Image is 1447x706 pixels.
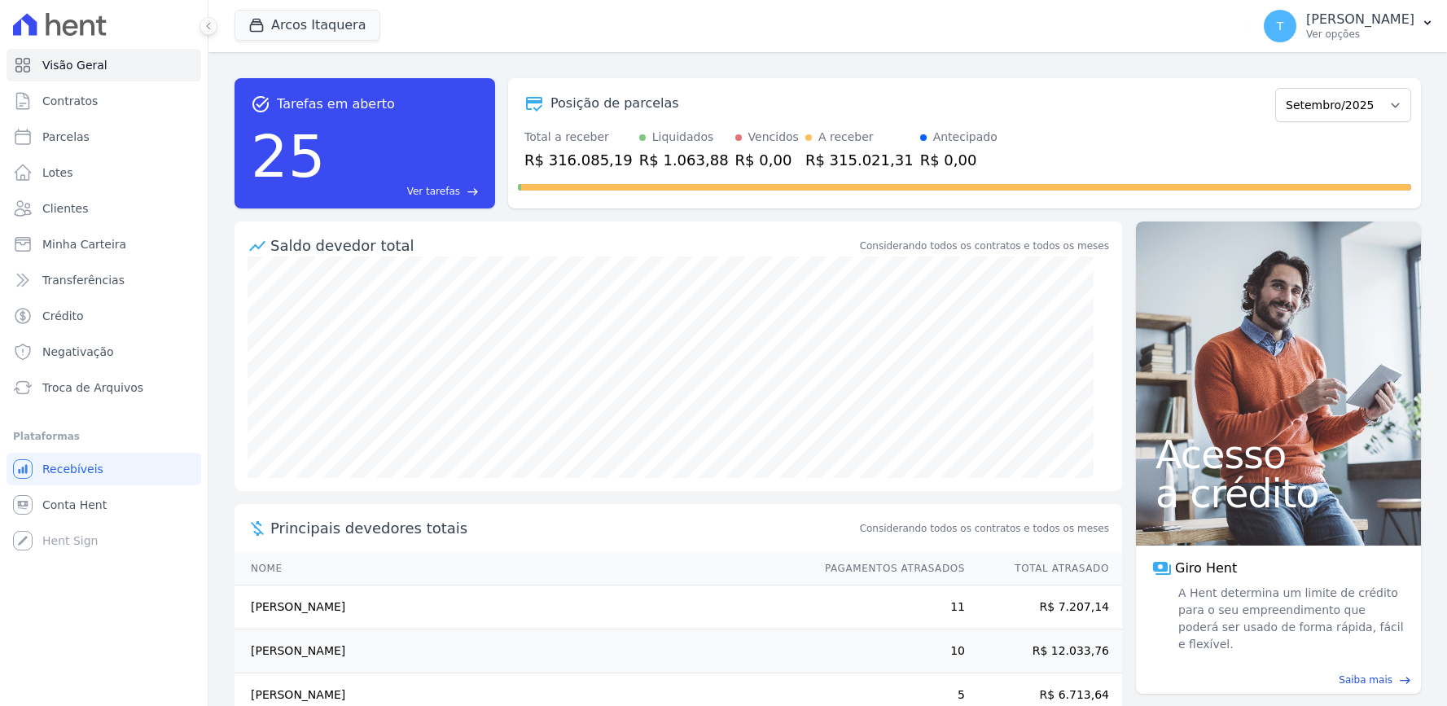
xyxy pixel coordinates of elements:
[1277,20,1284,32] span: T
[809,585,966,629] td: 11
[7,85,201,117] a: Contratos
[7,156,201,189] a: Lotes
[235,629,809,673] td: [PERSON_NAME]
[42,272,125,288] span: Transferências
[7,121,201,153] a: Parcelas
[818,129,874,146] div: A receber
[42,129,90,145] span: Parcelas
[42,93,98,109] span: Contratos
[407,184,460,199] span: Ver tarefas
[809,552,966,585] th: Pagamentos Atrasados
[1155,435,1401,474] span: Acesso
[270,517,857,539] span: Principais devedores totais
[42,57,107,73] span: Visão Geral
[42,379,143,396] span: Troca de Arquivos
[7,453,201,485] a: Recebíveis
[7,489,201,521] a: Conta Hent
[467,186,479,198] span: east
[652,129,714,146] div: Liquidados
[966,629,1122,673] td: R$ 12.033,76
[1146,673,1411,687] a: Saiba mais east
[920,149,998,171] div: R$ 0,00
[332,184,479,199] a: Ver tarefas east
[1339,673,1392,687] span: Saiba mais
[42,200,88,217] span: Clientes
[524,149,633,171] div: R$ 316.085,19
[235,10,380,41] button: Arcos Itaquera
[251,114,326,199] div: 25
[1175,585,1405,653] span: A Hent determina um limite de crédito para o seu empreendimento que poderá ser usado de forma ráp...
[235,585,809,629] td: [PERSON_NAME]
[966,552,1122,585] th: Total Atrasado
[13,427,195,446] div: Plataformas
[42,461,103,477] span: Recebíveis
[7,49,201,81] a: Visão Geral
[7,371,201,404] a: Troca de Arquivos
[933,129,998,146] div: Antecipado
[42,236,126,252] span: Minha Carteira
[860,521,1109,536] span: Considerando todos os contratos e todos os meses
[550,94,679,113] div: Posição de parcelas
[1251,3,1447,49] button: T [PERSON_NAME] Ver opções
[7,335,201,368] a: Negativação
[277,94,395,114] span: Tarefas em aberto
[1175,559,1237,578] span: Giro Hent
[748,129,799,146] div: Vencidos
[7,300,201,332] a: Crédito
[1306,11,1414,28] p: [PERSON_NAME]
[7,192,201,225] a: Clientes
[251,94,270,114] span: task_alt
[524,129,633,146] div: Total a receber
[1306,28,1414,41] p: Ver opções
[7,228,201,261] a: Minha Carteira
[7,264,201,296] a: Transferências
[966,585,1122,629] td: R$ 7.207,14
[639,149,729,171] div: R$ 1.063,88
[1399,674,1411,686] span: east
[235,552,809,585] th: Nome
[42,164,73,181] span: Lotes
[270,235,857,257] div: Saldo devedor total
[42,308,84,324] span: Crédito
[1155,474,1401,513] span: a crédito
[809,629,966,673] td: 10
[860,239,1109,253] div: Considerando todos os contratos e todos os meses
[735,149,799,171] div: R$ 0,00
[42,344,114,360] span: Negativação
[805,149,914,171] div: R$ 315.021,31
[42,497,107,513] span: Conta Hent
